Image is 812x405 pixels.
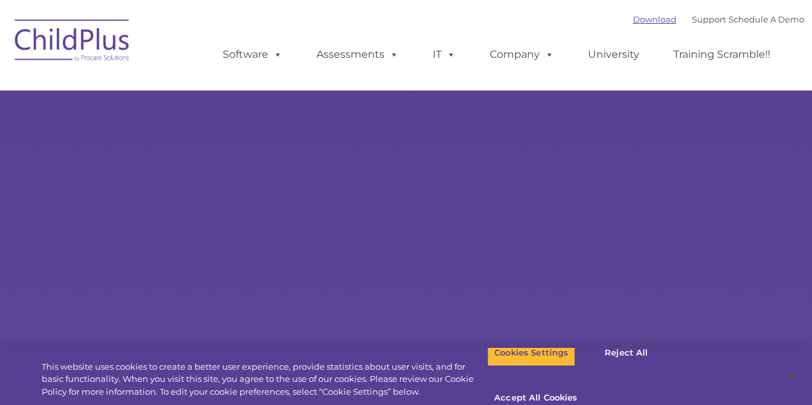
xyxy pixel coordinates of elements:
a: Support [692,14,726,24]
a: Assessments [304,42,411,67]
div: This website uses cookies to create a better user experience, provide statistics about user visit... [42,361,487,399]
img: ChildPlus by Procare Solutions [8,10,137,74]
span: Last name [178,85,218,94]
a: Company [477,42,567,67]
button: Close [777,361,806,390]
a: Download [633,14,677,24]
button: Cookies Settings [487,340,575,366]
a: IT [420,42,469,67]
a: Schedule A Demo [729,14,804,24]
a: University [575,42,652,67]
font: | [633,14,804,24]
a: Software [210,42,295,67]
span: Phone number [178,137,233,147]
button: Reject All [586,340,666,366]
a: Training Scramble!! [661,42,783,67]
